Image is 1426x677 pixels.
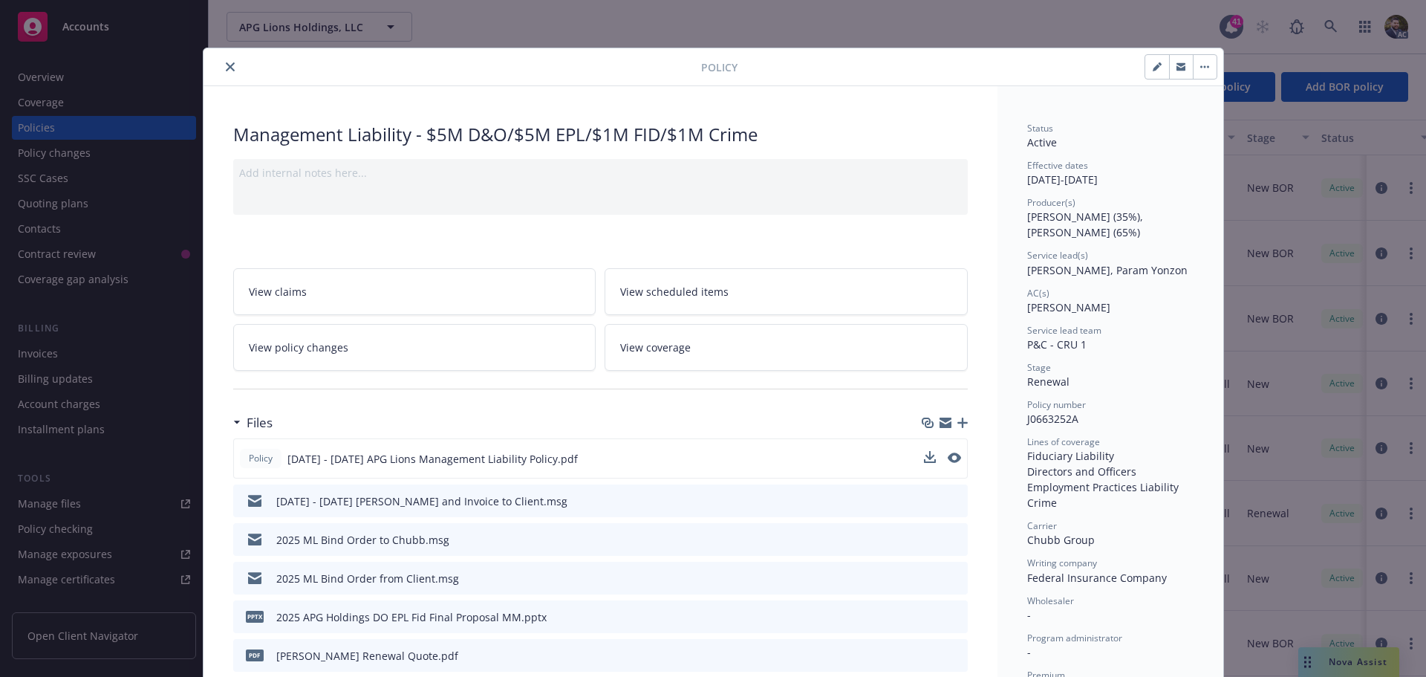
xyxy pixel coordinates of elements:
button: download file [925,648,937,664]
button: close [221,58,239,76]
span: Service lead team [1027,324,1101,337]
span: Policy [246,452,276,465]
button: download file [924,451,936,463]
span: Service lead(s) [1027,249,1088,262]
span: [PERSON_NAME] [1027,300,1110,314]
button: preview file [948,609,962,625]
button: download file [925,493,937,509]
h3: Files [247,413,273,433]
span: Active [1027,135,1057,149]
div: 2025 APG Holdings DO EPL Fid Final Proposal MM.pptx [276,609,547,625]
span: View scheduled items [620,284,729,299]
button: preview file [948,453,961,463]
span: Federal Insurance Company [1027,571,1167,585]
button: preview file [948,451,961,467]
span: [DATE] - [DATE] APG Lions Management Liability Policy.pdf [287,451,578,467]
span: Renewal [1027,375,1069,389]
div: Crime [1027,495,1194,511]
div: [PERSON_NAME] Renewal Quote.pdf [276,648,458,664]
a: View policy changes [233,324,596,371]
span: - [1027,608,1031,622]
span: [PERSON_NAME], Param Yonzon [1027,263,1188,277]
span: J0663252A [1027,412,1078,426]
span: - [1027,645,1031,659]
span: View claims [249,284,307,299]
span: Effective dates [1027,159,1088,172]
button: preview file [948,571,962,586]
div: [DATE] - [DATE] [1027,159,1194,187]
span: Lines of coverage [1027,435,1100,448]
span: Program administrator [1027,632,1122,644]
span: [PERSON_NAME] (35%), [PERSON_NAME] (65%) [1027,210,1146,239]
div: Directors and Officers [1027,464,1194,479]
div: Files [233,413,273,433]
div: Management Liability - $5M D&O/$5M EPL/$1M FID/$1M Crime [233,122,968,147]
span: Writing company [1027,557,1097,569]
span: Policy [701,59,738,75]
a: View scheduled items [605,268,968,315]
span: Stage [1027,361,1051,374]
span: Chubb Group [1027,533,1095,547]
span: AC(s) [1027,287,1049,299]
span: Carrier [1027,519,1057,532]
button: download file [925,571,937,586]
button: download file [925,609,937,625]
a: View coverage [605,324,968,371]
div: Employment Practices Liability [1027,479,1194,495]
span: Producer(s) [1027,196,1075,209]
span: View coverage [620,340,691,355]
span: View policy changes [249,340,348,355]
span: Policy number [1027,398,1086,411]
button: preview file [948,532,962,548]
button: preview file [948,648,962,664]
span: P&C - CRU 1 [1027,337,1087,352]
button: download file [925,532,937,548]
div: Add internal notes here... [239,165,962,181]
div: [DATE] - [DATE] [PERSON_NAME] and Invoice to Client.msg [276,493,567,509]
span: pptx [246,611,264,622]
span: Wholesaler [1027,595,1074,607]
div: 2025 ML Bind Order from Client.msg [276,571,459,586]
div: 2025 ML Bind Order to Chubb.msg [276,532,449,548]
div: Fiduciary Liability [1027,448,1194,464]
a: View claims [233,268,596,315]
button: preview file [948,493,962,509]
span: pdf [246,650,264,661]
span: Status [1027,122,1053,135]
button: download file [924,451,936,467]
